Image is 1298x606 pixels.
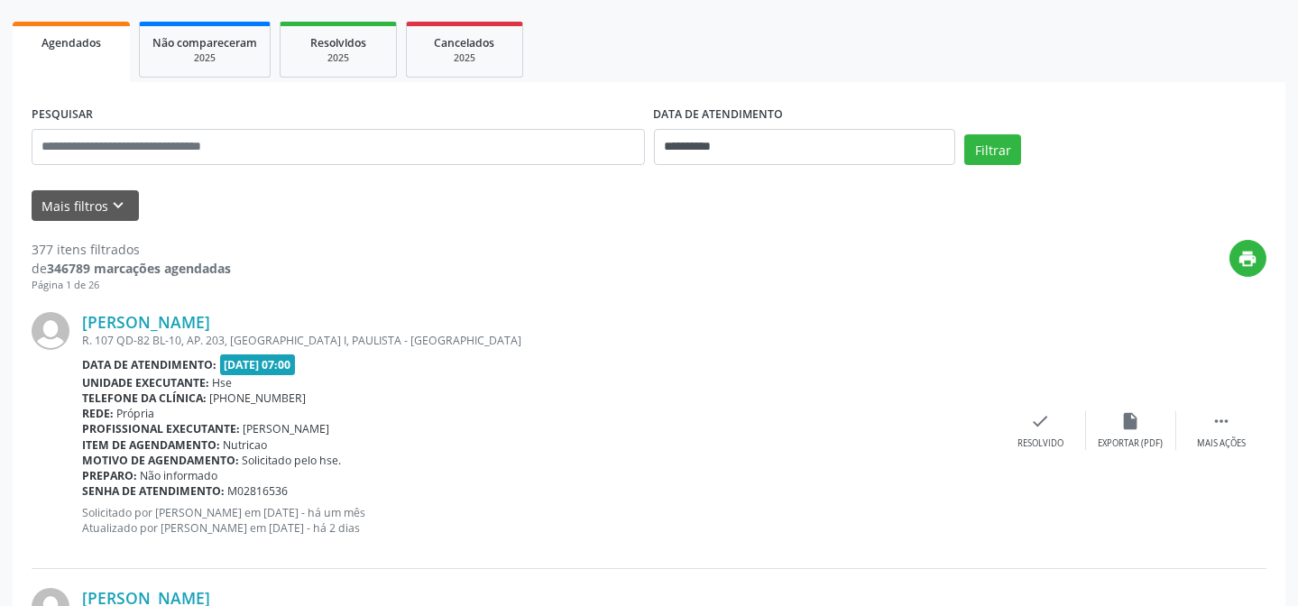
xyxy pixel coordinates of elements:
div: Resolvido [1017,437,1063,450]
p: Solicitado por [PERSON_NAME] em [DATE] - há um mês Atualizado por [PERSON_NAME] em [DATE] - há 2 ... [82,505,996,536]
b: Data de atendimento: [82,357,216,372]
button: Filtrar [964,134,1021,165]
b: Rede: [82,406,114,421]
label: PESQUISAR [32,101,93,129]
i: check [1031,411,1051,431]
i: keyboard_arrow_down [109,196,129,216]
span: Solicitado pelo hse. [243,453,342,468]
div: Exportar (PDF) [1099,437,1164,450]
span: Não compareceram [152,35,257,50]
span: Hse [213,375,233,390]
span: Nutricao [224,437,268,453]
span: [PERSON_NAME] [244,421,330,436]
b: Motivo de agendamento: [82,453,239,468]
span: Não informado [141,468,218,483]
span: Própria [117,406,155,421]
label: DATA DE ATENDIMENTO [654,101,784,129]
div: R. 107 QD-82 BL-10, AP. 203, [GEOGRAPHIC_DATA] I, PAULISTA - [GEOGRAPHIC_DATA] [82,333,996,348]
b: Profissional executante: [82,421,240,436]
b: Item de agendamento: [82,437,220,453]
span: [DATE] 07:00 [220,354,296,375]
strong: 346789 marcações agendadas [47,260,231,277]
div: Mais ações [1197,437,1246,450]
div: Página 1 de 26 [32,278,231,293]
div: de [32,259,231,278]
span: [PHONE_NUMBER] [210,390,307,406]
img: img [32,312,69,350]
div: 2025 [293,51,383,65]
span: Resolvidos [310,35,366,50]
i:  [1211,411,1231,431]
i: insert_drive_file [1121,411,1141,431]
div: 377 itens filtrados [32,240,231,259]
span: Cancelados [435,35,495,50]
button: Mais filtroskeyboard_arrow_down [32,190,139,222]
span: Agendados [41,35,101,50]
span: M02816536 [228,483,289,499]
div: 2025 [419,51,510,65]
b: Senha de atendimento: [82,483,225,499]
i: print [1238,249,1258,269]
b: Telefone da clínica: [82,390,207,406]
b: Preparo: [82,468,137,483]
div: 2025 [152,51,257,65]
button: print [1229,240,1266,277]
b: Unidade executante: [82,375,209,390]
a: [PERSON_NAME] [82,312,210,332]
